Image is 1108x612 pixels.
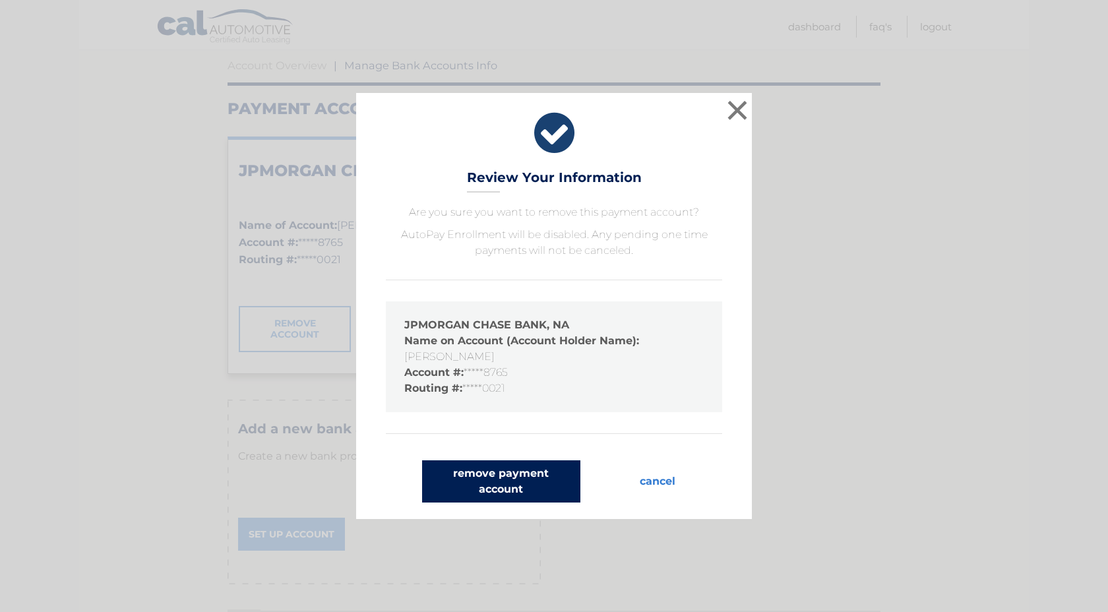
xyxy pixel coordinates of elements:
p: Are you sure you want to remove this payment account? [386,204,722,220]
li: [PERSON_NAME] [404,333,704,365]
button: remove payment account [422,460,580,503]
button: × [724,97,751,123]
strong: Account #: [404,366,464,379]
button: cancel [629,460,686,503]
strong: JPMORGAN CHASE BANK, NA [404,319,569,331]
p: AutoPay Enrollment will be disabled. Any pending one time payments will not be canceled. [386,227,722,259]
strong: Routing #: [404,382,462,394]
strong: Name on Account (Account Holder Name): [404,334,639,347]
h3: Review Your Information [467,169,642,193]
